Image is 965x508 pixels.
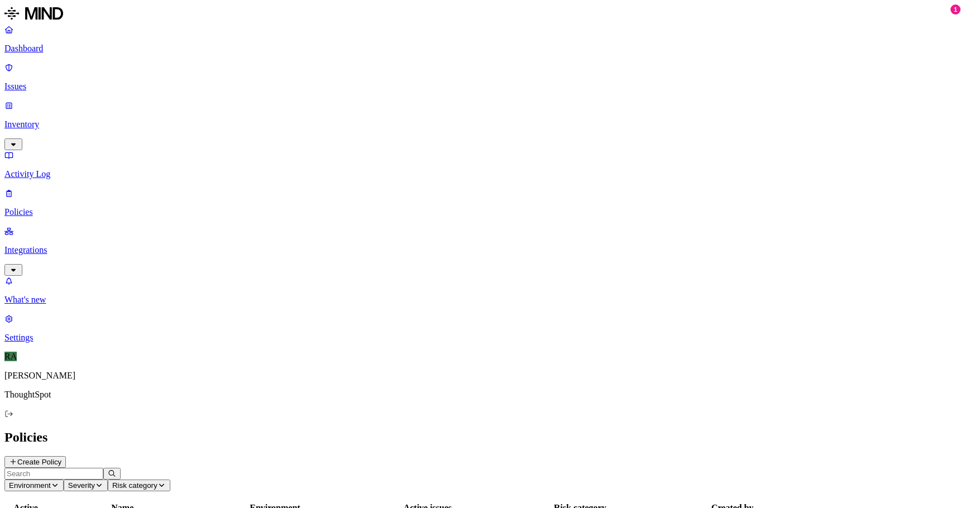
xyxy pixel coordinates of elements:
[4,100,961,148] a: Inventory
[4,188,961,217] a: Policies
[4,63,961,92] a: Issues
[4,44,961,54] p: Dashboard
[950,4,961,15] div: 1
[4,390,961,400] p: ThoughtSpot
[68,481,95,490] span: Severity
[4,25,961,54] a: Dashboard
[4,314,961,343] a: Settings
[4,82,961,92] p: Issues
[4,207,961,217] p: Policies
[4,4,63,22] img: MIND
[4,295,961,305] p: What's new
[4,456,66,468] button: Create Policy
[4,333,961,343] p: Settings
[112,481,157,490] span: Risk category
[4,226,961,274] a: Integrations
[4,150,961,179] a: Activity Log
[9,481,51,490] span: Environment
[4,245,961,255] p: Integrations
[4,169,961,179] p: Activity Log
[4,119,961,130] p: Inventory
[4,4,961,25] a: MIND
[4,352,17,361] span: RA
[4,276,961,305] a: What's new
[4,430,961,445] h2: Policies
[4,468,103,480] input: Search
